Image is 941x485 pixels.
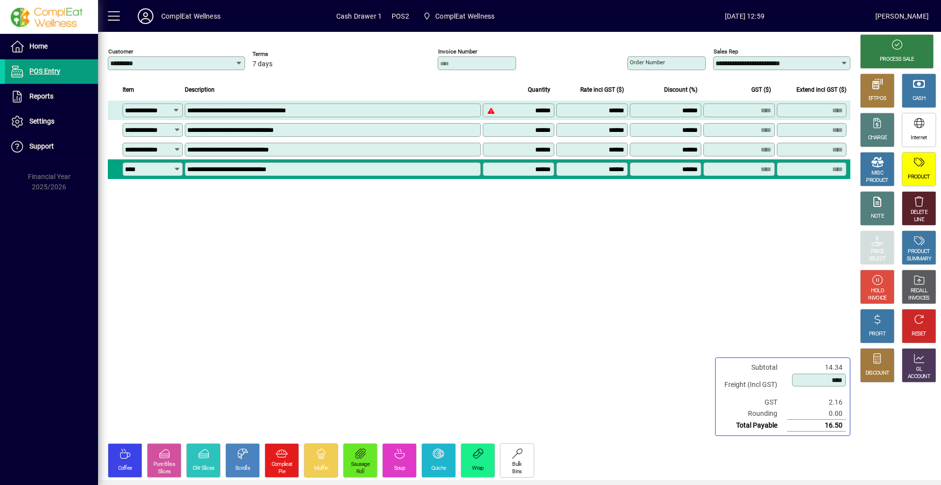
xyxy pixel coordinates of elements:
div: Muffin [314,465,328,472]
a: Settings [5,109,98,134]
div: INVOICES [908,295,929,302]
td: Subtotal [719,362,787,373]
span: Description [185,84,215,95]
div: Slices [158,468,171,476]
a: Home [5,34,98,59]
td: Rounding [719,408,787,420]
td: GST [719,397,787,408]
div: Pie [278,468,285,476]
a: Reports [5,84,98,109]
div: Roll [356,468,364,476]
span: Quantity [528,84,550,95]
span: POS Entry [29,67,60,75]
span: Extend incl GST ($) [796,84,846,95]
div: PRODUCT [908,174,930,181]
div: Scrolls [235,465,250,472]
div: Pure Bliss [153,461,175,468]
span: Terms [252,51,311,57]
div: PROFIT [869,331,886,338]
div: Bins [512,468,521,476]
td: Total Payable [719,420,787,432]
div: SELECT [869,255,886,263]
span: GST ($) [751,84,771,95]
div: Sausage [351,461,370,468]
div: Soup [394,465,405,472]
span: Home [29,42,48,50]
div: INVOICE [868,295,886,302]
span: 7 days [252,60,272,68]
div: Wrap [472,465,483,472]
span: Settings [29,117,54,125]
div: Compleat [272,461,292,468]
td: 0.00 [787,408,846,420]
mat-label: Customer [108,48,133,55]
div: CHARGE [868,134,887,142]
div: RESET [912,331,926,338]
div: [PERSON_NAME] [875,8,929,24]
div: DELETE [911,209,927,216]
td: Freight (Incl GST) [719,373,787,397]
button: Profile [130,7,161,25]
td: 14.34 [787,362,846,373]
div: DISCOUNT [866,370,889,377]
div: Bulk [512,461,521,468]
span: ComplEat Wellness [419,7,498,25]
span: [DATE] 12:59 [614,8,875,24]
mat-label: Sales rep [714,48,738,55]
div: CW Slices [193,465,215,472]
div: Coffee [118,465,132,472]
span: Item [123,84,134,95]
span: Reports [29,92,53,100]
div: MISC [871,170,883,177]
div: RECALL [911,287,928,295]
td: 2.16 [787,397,846,408]
span: Cash Drawer 1 [336,8,382,24]
span: ComplEat Wellness [435,8,495,24]
div: PROCESS SALE [880,56,914,63]
div: SUMMARY [907,255,931,263]
div: LINE [914,216,924,224]
mat-label: Order number [630,59,665,66]
span: Support [29,142,54,150]
div: GL [916,366,922,373]
mat-label: Invoice number [438,48,477,55]
span: Rate incl GST ($) [580,84,624,95]
div: ACCOUNT [908,373,930,381]
a: Support [5,134,98,159]
div: EFTPOS [868,95,887,102]
div: ComplEat Wellness [161,8,221,24]
div: CASH [913,95,925,102]
div: NOTE [871,213,884,220]
div: PRICE [871,248,884,255]
div: Quiche [431,465,446,472]
div: PRODUCT [866,177,888,184]
span: Discount (%) [664,84,697,95]
td: 16.50 [787,420,846,432]
div: HOLD [871,287,884,295]
div: PRODUCT [908,248,930,255]
span: POS2 [392,8,409,24]
div: Internet [911,134,927,142]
